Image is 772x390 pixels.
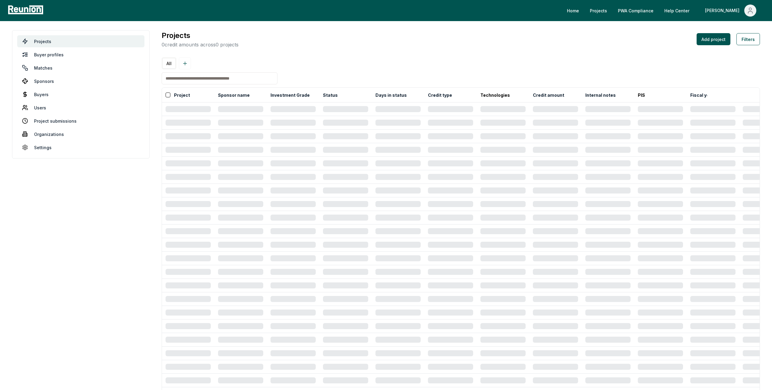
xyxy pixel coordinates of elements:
a: Buyer profiles [17,49,144,61]
a: Help Center [660,5,694,17]
button: Fiscal year [689,89,715,101]
a: Users [17,102,144,114]
button: Investment Grade [269,89,311,101]
a: Buyers [17,88,144,100]
button: Credit amount [532,89,565,101]
a: Organizations [17,128,144,140]
button: Add project [697,33,730,45]
button: Project [173,89,191,101]
button: All [163,58,175,68]
div: [PERSON_NAME] [705,5,742,17]
button: Status [322,89,339,101]
button: Days in status [374,89,408,101]
a: Sponsors [17,75,144,87]
button: Internal notes [584,89,617,101]
button: Sponsor name [217,89,251,101]
a: Project submissions [17,115,144,127]
a: Matches [17,62,144,74]
button: Filters [736,33,760,45]
a: Projects [17,35,144,47]
nav: Main [562,5,766,17]
h3: Projects [162,30,239,41]
a: Projects [585,5,612,17]
button: [PERSON_NAME] [700,5,761,17]
a: Settings [17,141,144,153]
button: Credit type [427,89,453,101]
p: 0 credit amounts across 0 projects [162,41,239,48]
a: PWA Compliance [613,5,658,17]
a: Home [562,5,584,17]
